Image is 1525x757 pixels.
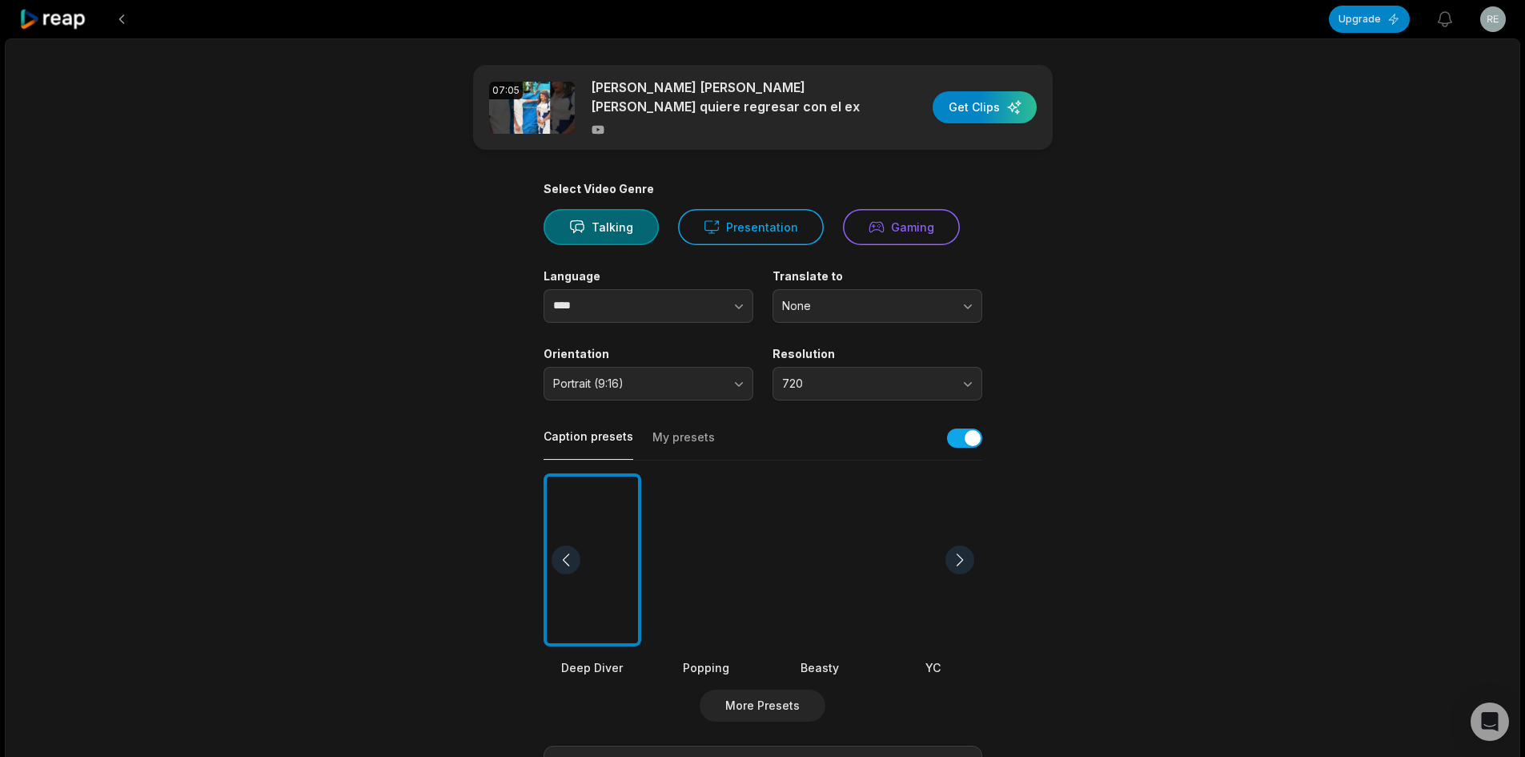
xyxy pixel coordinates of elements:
[700,690,825,722] button: More Presets
[678,209,824,245] button: Presentation
[1471,703,1509,741] div: Open Intercom Messenger
[771,659,869,676] div: Beasty
[657,659,755,676] div: Popping
[553,376,721,391] span: Portrait (9:16)
[773,289,982,323] button: None
[544,347,753,361] label: Orientation
[773,347,982,361] label: Resolution
[782,376,950,391] span: 720
[652,429,715,460] button: My presets
[544,367,753,401] button: Portrait (9:16)
[544,182,982,196] div: Select Video Genre
[782,299,950,313] span: None
[544,209,659,245] button: Talking
[544,269,753,284] label: Language
[544,429,633,460] button: Caption presets
[489,82,523,99] div: 07:05
[1329,6,1410,33] button: Upgrade
[544,659,641,676] div: Deep Diver
[591,78,867,116] p: [PERSON_NAME] [PERSON_NAME] [PERSON_NAME] quiere regresar con el ex
[773,367,982,401] button: 720
[933,91,1037,123] button: Get Clips
[773,269,982,284] label: Translate to
[843,209,960,245] button: Gaming
[885,659,982,676] div: YC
